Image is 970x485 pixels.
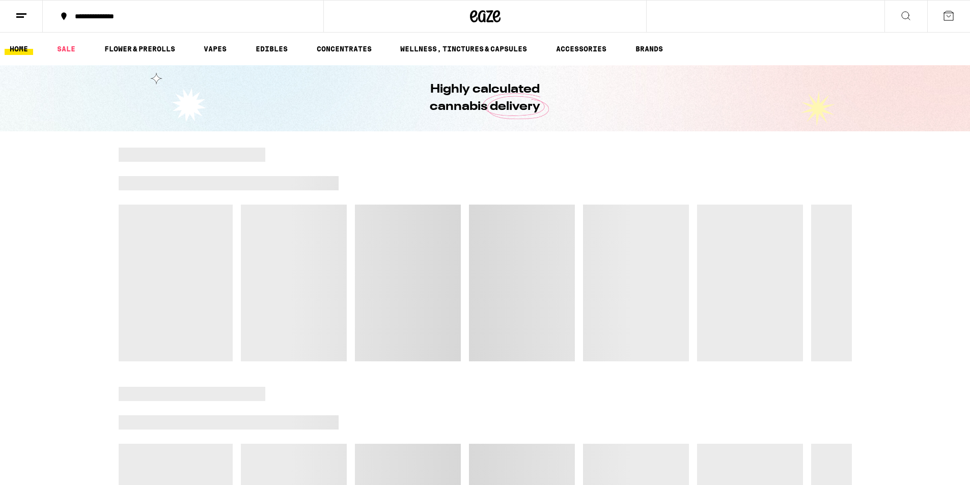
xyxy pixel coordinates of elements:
[52,43,80,55] a: SALE
[199,43,232,55] a: VAPES
[251,43,293,55] a: EDIBLES
[395,43,532,55] a: WELLNESS, TINCTURES & CAPSULES
[312,43,377,55] a: CONCENTRATES
[5,43,33,55] a: HOME
[401,81,569,116] h1: Highly calculated cannabis delivery
[630,43,668,55] a: BRANDS
[551,43,612,55] a: ACCESSORIES
[99,43,180,55] a: FLOWER & PREROLLS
